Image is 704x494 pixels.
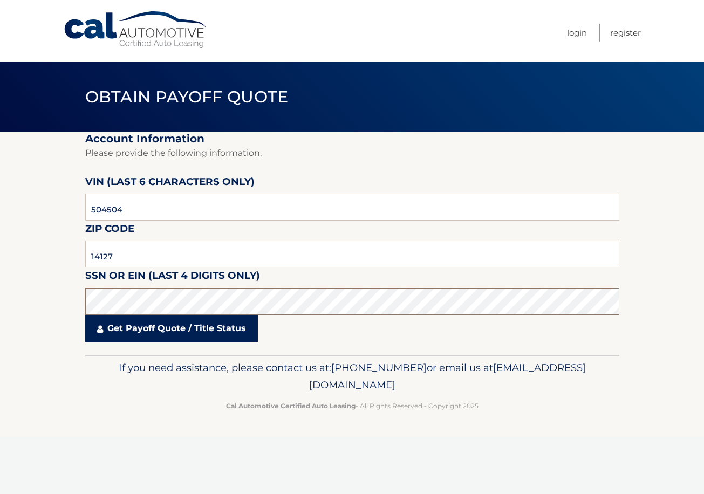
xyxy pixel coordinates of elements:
[85,174,255,194] label: VIN (last 6 characters only)
[85,146,619,161] p: Please provide the following information.
[85,267,260,287] label: SSN or EIN (last 4 digits only)
[85,132,619,146] h2: Account Information
[85,87,289,107] span: Obtain Payoff Quote
[63,11,209,49] a: Cal Automotive
[85,315,258,342] a: Get Payoff Quote / Title Status
[92,400,612,411] p: - All Rights Reserved - Copyright 2025
[610,24,641,42] a: Register
[567,24,587,42] a: Login
[92,359,612,394] p: If you need assistance, please contact us at: or email us at
[226,402,356,410] strong: Cal Automotive Certified Auto Leasing
[85,221,134,241] label: Zip Code
[331,361,427,374] span: [PHONE_NUMBER]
